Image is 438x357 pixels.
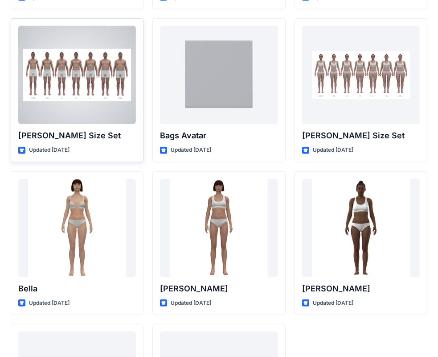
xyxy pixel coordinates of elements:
p: Updated [DATE] [29,299,70,308]
p: Updated [DATE] [171,299,211,308]
a: Bella [18,179,136,277]
p: Bags Avatar [160,129,278,142]
a: Emma [160,179,278,277]
p: Bella [18,282,136,295]
p: Updated [DATE] [171,145,211,155]
a: Bags Avatar [160,26,278,124]
a: Olivia Size Set [302,26,420,124]
p: [PERSON_NAME] [160,282,278,295]
p: Updated [DATE] [313,299,353,308]
p: [PERSON_NAME] [302,282,420,295]
a: Gabrielle [302,179,420,277]
p: [PERSON_NAME] Size Set [302,129,420,142]
p: [PERSON_NAME] Size Set [18,129,136,142]
a: Oliver Size Set [18,26,136,124]
p: Updated [DATE] [29,145,70,155]
p: Updated [DATE] [313,145,353,155]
